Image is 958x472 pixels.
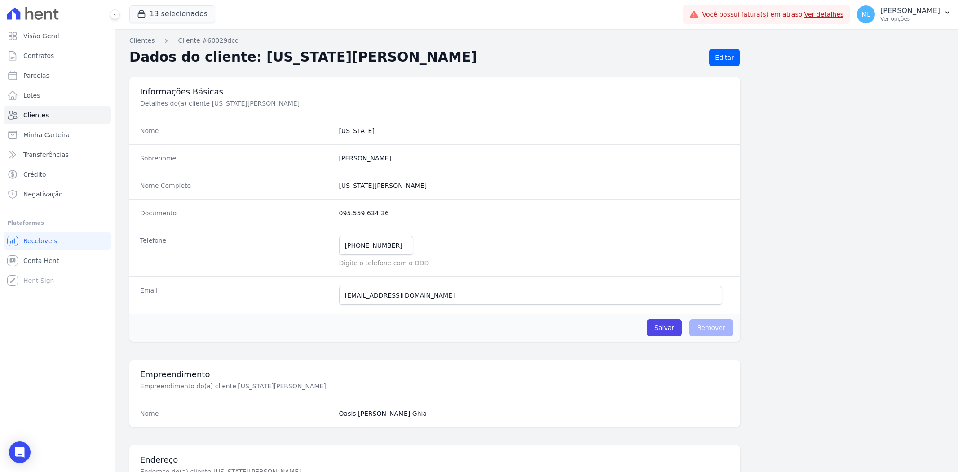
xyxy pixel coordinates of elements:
a: Conta Hent [4,252,111,270]
h2: Dados do cliente: [US_STATE][PERSON_NAME] [129,49,702,66]
a: Transferências [4,146,111,164]
span: Conta Hent [23,256,59,265]
a: Clientes [129,36,155,45]
span: ML [861,11,870,18]
div: Plataformas [7,218,107,228]
span: Recebíveis [23,236,57,245]
a: Ver detalhes [804,11,844,18]
dt: Sobrenome [140,154,332,163]
button: ML [PERSON_NAME] Ver opções [850,2,958,27]
p: Ver opções [880,15,940,22]
dt: Nome [140,409,332,418]
span: Contratos [23,51,54,60]
a: Minha Carteira [4,126,111,144]
span: Crédito [23,170,46,179]
a: Cliente #60029dcd [178,36,238,45]
span: Negativação [23,190,63,199]
span: Visão Geral [23,31,59,40]
p: [PERSON_NAME] [880,6,940,15]
span: Lotes [23,91,40,100]
h3: Empreendimento [140,369,729,380]
p: Empreendimento do(a) cliente [US_STATE][PERSON_NAME] [140,382,442,391]
a: Recebíveis [4,232,111,250]
dt: Nome [140,126,332,135]
div: Open Intercom Messenger [9,441,31,463]
dd: [US_STATE][PERSON_NAME] [339,181,729,190]
span: Minha Carteira [23,130,70,139]
dt: Documento [140,209,332,218]
p: Detalhes do(a) cliente [US_STATE][PERSON_NAME] [140,99,442,108]
a: Editar [709,49,739,66]
span: Transferências [23,150,69,159]
span: Parcelas [23,71,49,80]
dt: Nome Completo [140,181,332,190]
h3: Informações Básicas [140,86,729,97]
h3: Endereço [140,454,729,465]
dd: 095.559.634 36 [339,209,729,218]
dt: Telefone [140,236,332,267]
p: Digite o telefone com o DDD [339,258,729,267]
a: Negativação [4,185,111,203]
span: Remover [689,319,733,336]
a: Crédito [4,165,111,183]
dd: [US_STATE] [339,126,729,135]
dd: Oasis [PERSON_NAME] Ghia [339,409,729,418]
button: 13 selecionados [129,5,215,22]
nav: Breadcrumb [129,36,944,45]
dt: Email [140,286,332,305]
dd: [PERSON_NAME] [339,154,729,163]
a: Parcelas [4,67,111,85]
a: Visão Geral [4,27,111,45]
a: Clientes [4,106,111,124]
input: Salvar [647,319,682,336]
a: Lotes [4,86,111,104]
a: Contratos [4,47,111,65]
span: Você possui fatura(s) em atraso. [702,10,843,19]
span: Clientes [23,111,49,120]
